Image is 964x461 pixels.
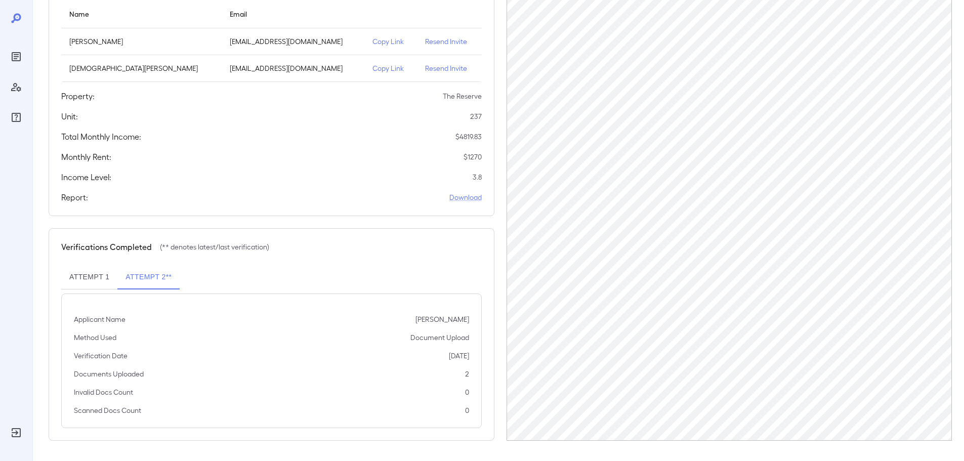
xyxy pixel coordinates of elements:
[8,49,24,65] div: Reports
[372,36,409,47] p: Copy Link
[443,91,482,101] p: The Reserve
[8,79,24,95] div: Manage Users
[449,351,469,361] p: [DATE]
[230,63,356,73] p: [EMAIL_ADDRESS][DOMAIN_NAME]
[74,369,144,379] p: Documents Uploaded
[465,405,469,415] p: 0
[117,265,180,289] button: Attempt 2**
[465,387,469,397] p: 0
[473,172,482,182] p: 3.8
[372,63,409,73] p: Copy Link
[74,387,133,397] p: Invalid Docs Count
[8,109,24,125] div: FAQ
[470,111,482,121] p: 237
[410,332,469,343] p: Document Upload
[425,36,473,47] p: Resend Invite
[464,152,482,162] p: $ 1270
[465,369,469,379] p: 2
[74,314,125,324] p: Applicant Name
[61,191,88,203] h5: Report:
[455,132,482,142] p: $ 4819.83
[425,63,473,73] p: Resend Invite
[74,332,116,343] p: Method Used
[74,405,141,415] p: Scanned Docs Count
[61,131,141,143] h5: Total Monthly Income:
[61,265,117,289] button: Attempt 1
[69,63,214,73] p: [DEMOGRAPHIC_DATA][PERSON_NAME]
[61,151,111,163] h5: Monthly Rent:
[61,110,78,122] h5: Unit:
[74,351,128,361] p: Verification Date
[8,425,24,441] div: Log Out
[69,36,214,47] p: [PERSON_NAME]
[415,314,469,324] p: [PERSON_NAME]
[61,90,95,102] h5: Property:
[160,242,269,252] p: (** denotes latest/last verification)
[61,241,152,253] h5: Verifications Completed
[230,36,356,47] p: [EMAIL_ADDRESS][DOMAIN_NAME]
[61,171,111,183] h5: Income Level:
[449,192,482,202] a: Download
